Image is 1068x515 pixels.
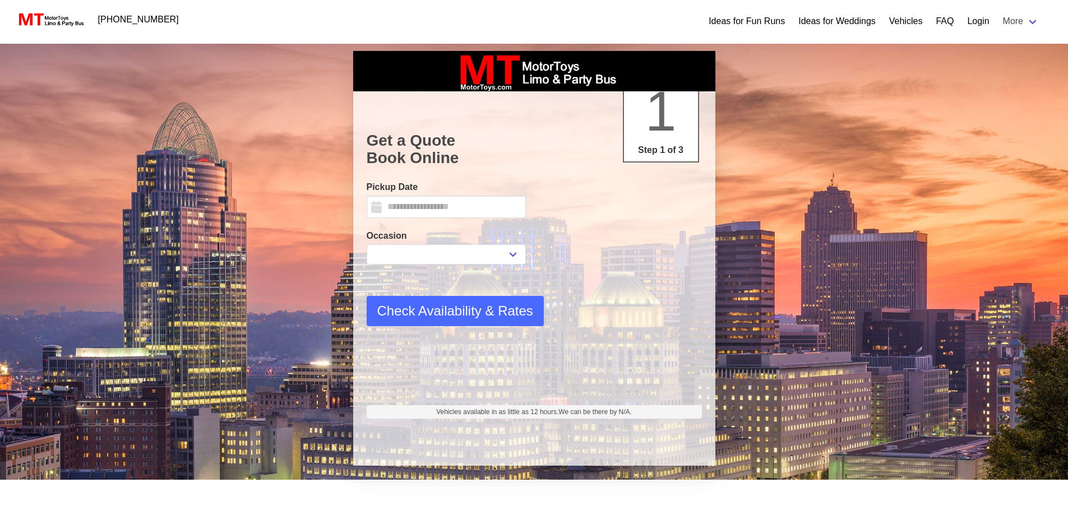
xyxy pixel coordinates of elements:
[967,15,989,28] a: Login
[436,407,632,417] span: Vehicles available in as little as 12 hours.
[996,10,1046,33] a: More
[450,51,618,91] img: box_logo_brand.jpeg
[709,15,785,28] a: Ideas for Fun Runs
[367,180,526,194] label: Pickup Date
[889,15,923,28] a: Vehicles
[91,8,186,31] a: [PHONE_NUMBER]
[367,296,544,326] button: Check Availability & Rates
[628,143,693,157] p: Step 1 of 3
[798,15,876,28] a: Ideas for Weddings
[367,132,702,167] h1: Get a Quote Book Online
[367,229,526,243] label: Occasion
[16,12,85,27] img: MotorToys Logo
[558,408,632,416] span: We can be there by N/A.
[645,80,677,142] span: 1
[377,301,533,321] span: Check Availability & Rates
[936,15,954,28] a: FAQ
